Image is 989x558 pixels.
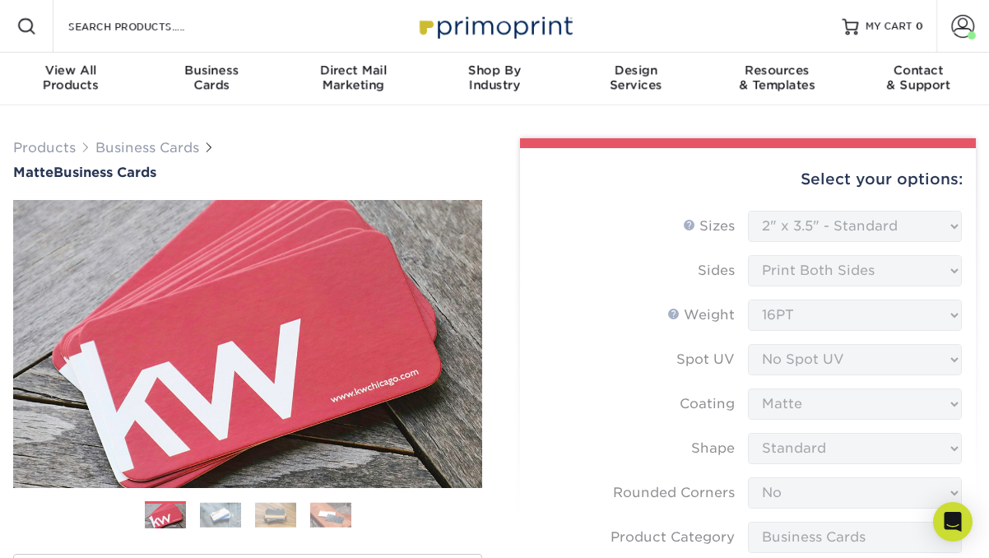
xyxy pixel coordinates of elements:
[13,140,76,156] a: Products
[424,63,565,77] span: Shop By
[565,53,707,105] a: DesignServices
[424,63,565,92] div: Industry
[565,63,707,92] div: Services
[142,53,283,105] a: BusinessCards
[916,21,923,32] span: 0
[707,63,848,92] div: & Templates
[424,53,565,105] a: Shop ByIndustry
[282,63,424,77] span: Direct Mail
[255,502,296,528] img: Business Cards 03
[707,63,848,77] span: Resources
[565,63,707,77] span: Design
[282,63,424,92] div: Marketing
[282,53,424,105] a: Direct MailMarketing
[847,63,989,92] div: & Support
[533,148,963,211] div: Select your options:
[707,53,848,105] a: Resources& Templates
[310,502,351,528] img: Business Cards 04
[200,502,241,528] img: Business Cards 02
[412,8,577,44] img: Primoprint
[13,165,53,180] span: Matte
[67,16,227,36] input: SEARCH PRODUCTS.....
[933,502,973,542] div: Open Intercom Messenger
[13,165,482,180] h1: Business Cards
[145,495,186,537] img: Business Cards 01
[847,63,989,77] span: Contact
[866,20,912,34] span: MY CART
[142,63,283,77] span: Business
[142,63,283,92] div: Cards
[847,53,989,105] a: Contact& Support
[13,165,482,180] a: MatteBusiness Cards
[95,140,199,156] a: Business Cards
